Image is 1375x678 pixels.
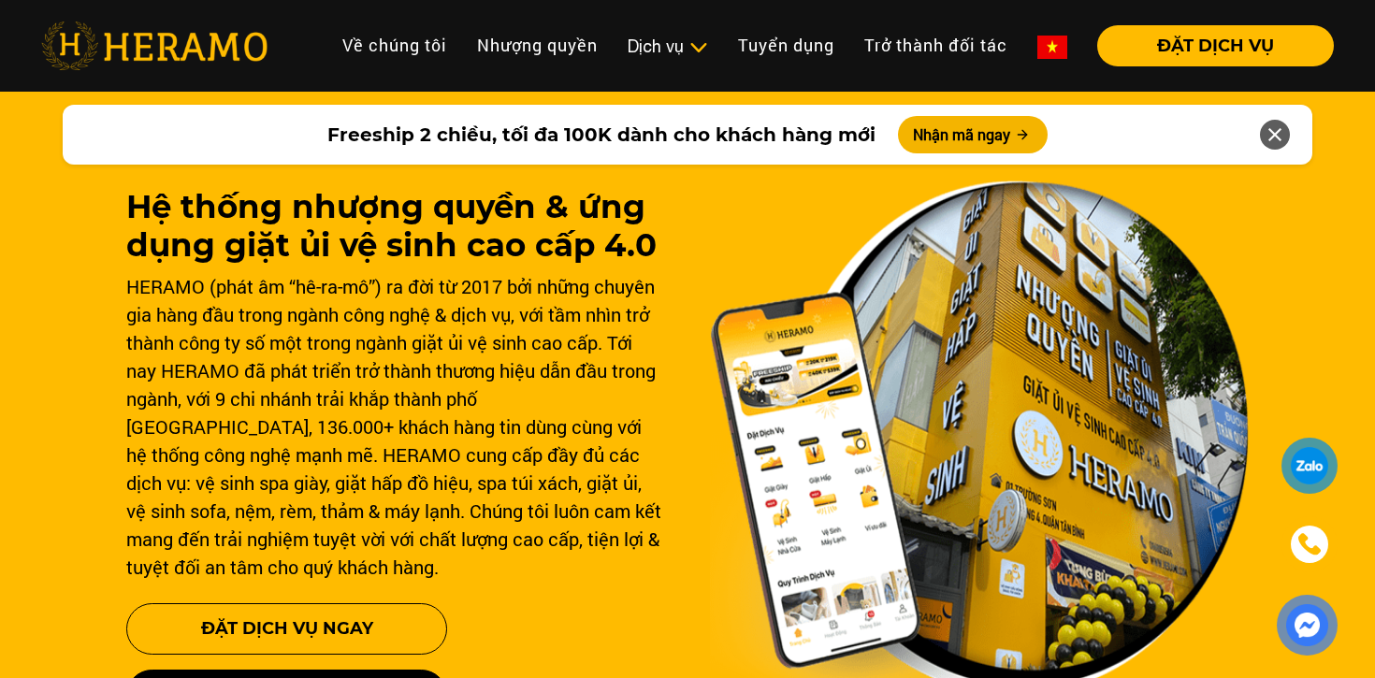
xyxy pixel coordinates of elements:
button: Đặt Dịch Vụ Ngay [126,603,447,655]
div: HERAMO (phát âm “hê-ra-mô”) ra đời từ 2017 bởi những chuyên gia hàng đầu trong ngành công nghệ & ... [126,272,665,581]
a: ĐẶT DỊCH VỤ [1082,37,1334,54]
img: vn-flag.png [1037,36,1067,59]
button: ĐẶT DỊCH VỤ [1097,25,1334,66]
a: Nhượng quyền [462,25,613,65]
span: Freeship 2 chiều, tối đa 100K dành cho khách hàng mới [327,121,876,149]
img: phone-icon [1298,533,1321,555]
a: phone-icon [1284,519,1335,570]
a: Trở thành đối tác [849,25,1022,65]
a: Về chúng tôi [327,25,462,65]
img: heramo-logo.png [41,22,268,70]
button: Nhận mã ngay [898,116,1048,153]
div: Dịch vụ [628,34,708,59]
img: subToggleIcon [688,38,708,57]
h1: Hệ thống nhượng quyền & ứng dụng giặt ủi vệ sinh cao cấp 4.0 [126,188,665,265]
a: Tuyển dụng [723,25,849,65]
